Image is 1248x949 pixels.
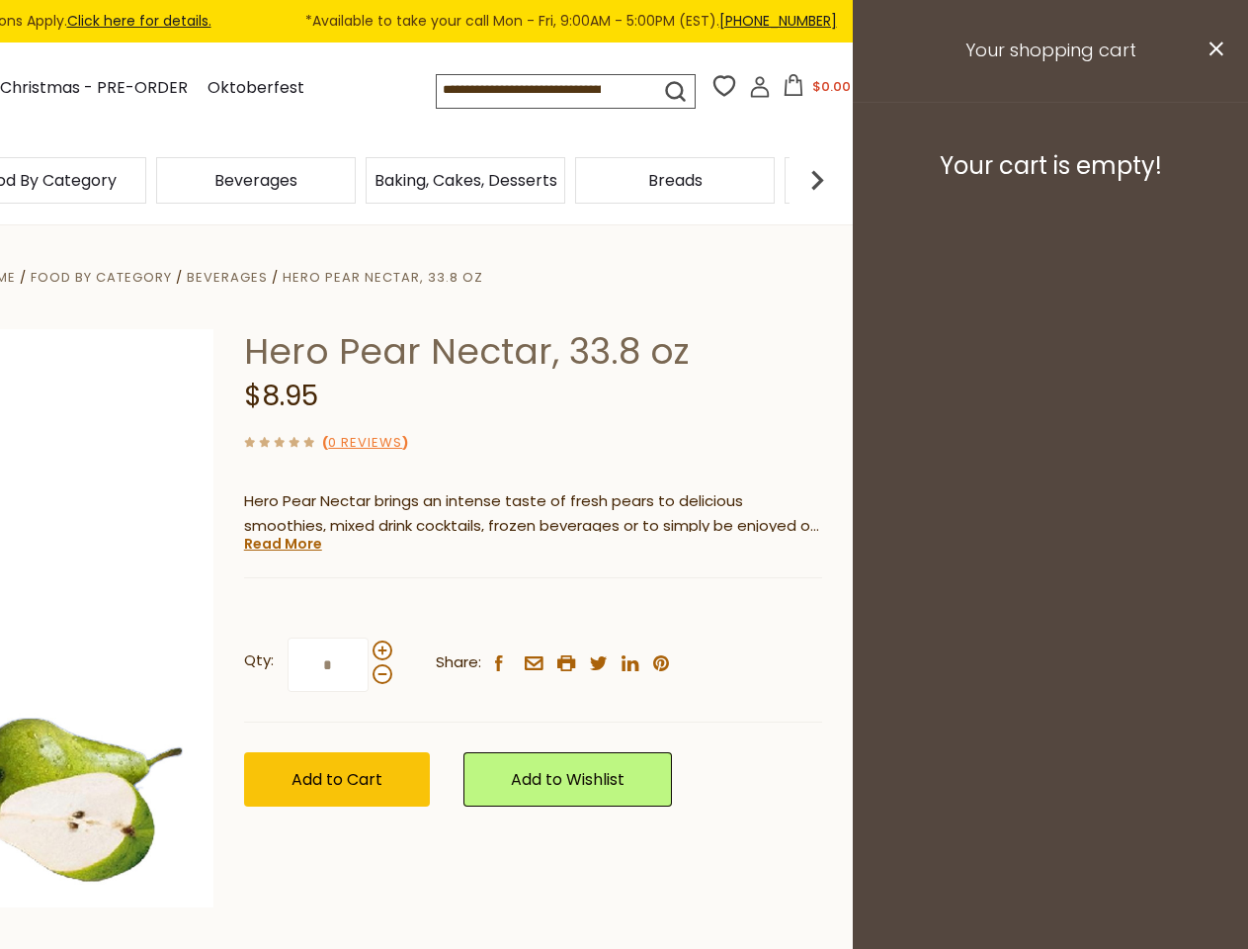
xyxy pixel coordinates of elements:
span: Share: [436,650,481,675]
span: *Available to take your call Mon - Fri, 9:00AM - 5:00PM (EST). [305,10,837,33]
button: Add to Cart [244,752,430,807]
strong: Qty: [244,648,274,673]
a: [PHONE_NUMBER] [719,11,837,31]
a: Hero Pear Nectar, 33.8 oz [283,268,483,287]
img: next arrow [797,160,837,200]
p: Hero Pear Nectar brings an intense taste of fresh pears to delicious smoothies, mixed drink cockt... [244,489,822,539]
span: ( ) [322,433,408,452]
button: $0.00 [775,74,859,104]
input: Qty: [288,638,369,692]
span: $0.00 [812,77,851,96]
a: Add to Wishlist [463,752,672,807]
a: Oktoberfest [208,75,304,102]
a: Beverages [214,173,297,188]
a: 0 Reviews [328,433,402,454]
span: $8.95 [244,377,318,415]
a: Food By Category [31,268,172,287]
h1: Hero Pear Nectar, 33.8 oz [244,329,822,374]
a: Click here for details. [67,11,211,31]
a: Read More [244,534,322,554]
span: Add to Cart [291,768,382,791]
a: Beverages [187,268,268,287]
a: Baking, Cakes, Desserts [374,173,557,188]
h3: Your cart is empty! [877,151,1223,181]
a: Breads [648,173,703,188]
